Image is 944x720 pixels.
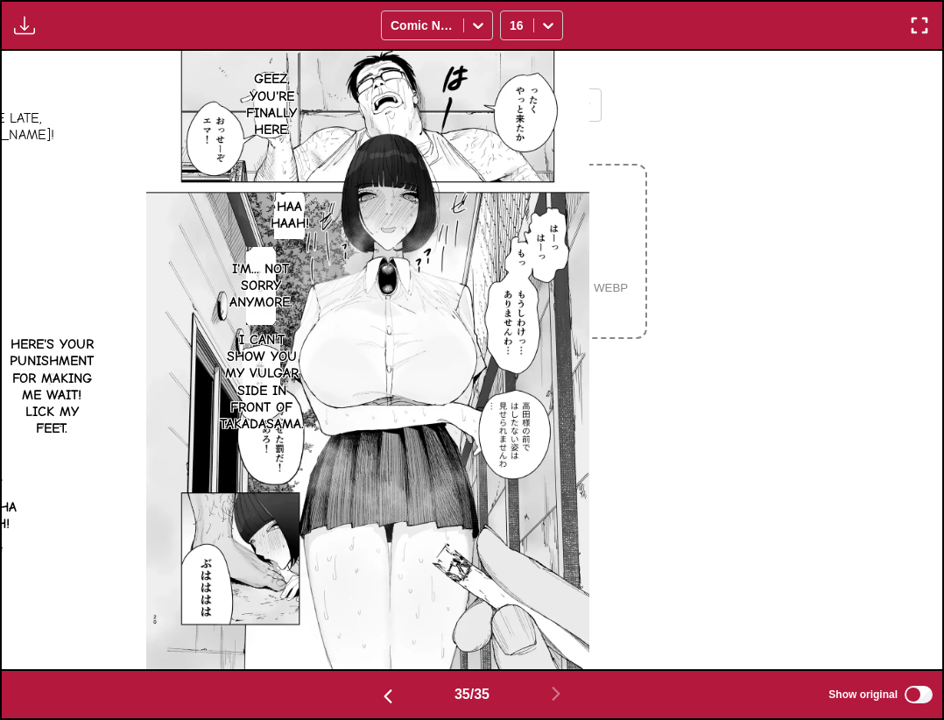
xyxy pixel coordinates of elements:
p: I can't show you my vulgar side in front of takadasama. [216,328,307,436]
img: Manga Panel [146,51,588,669]
img: Download translated images [14,15,35,36]
img: Next page [546,683,567,704]
p: Haa haah! [267,195,313,236]
p: Here's your punishment for making me wait! Lick my feet. [6,333,97,441]
span: 35 / 35 [454,687,490,702]
p: I'm... not sorry anymore. [226,258,296,315]
span: Show original [828,688,898,701]
img: Previous page [377,686,398,707]
p: Geez, you're finally here. [243,67,300,142]
input: Show original [905,686,933,703]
